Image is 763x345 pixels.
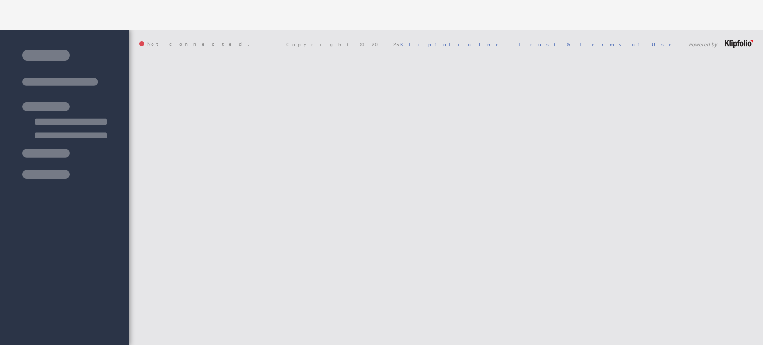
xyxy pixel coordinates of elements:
a: Trust & Terms of Use [518,41,679,48]
img: skeleton-sidenav.svg [22,50,107,179]
img: logo-footer.png [725,40,753,48]
span: Copyright © 2025 [286,42,507,47]
span: Not connected. [139,41,249,47]
a: Klipfolio Inc. [400,41,507,48]
span: Powered by [689,42,717,47]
